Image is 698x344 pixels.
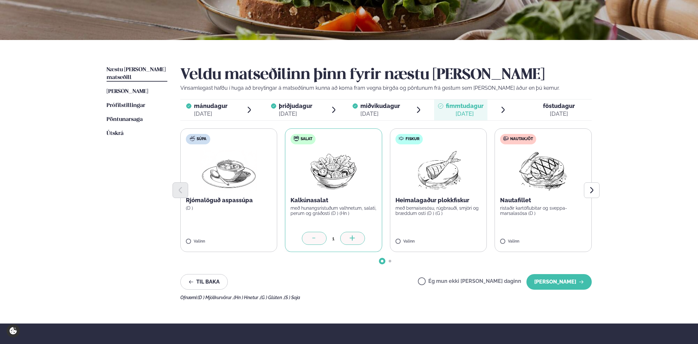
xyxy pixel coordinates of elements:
[180,274,228,290] button: Til baka
[409,150,467,191] img: Fish.png
[446,110,484,118] div: [DATE]
[197,137,206,142] span: Súpa
[360,102,400,109] span: miðvikudagur
[399,136,404,141] img: fish.svg
[107,130,123,138] a: Útskrá
[500,196,586,204] p: Nautafillet
[186,205,272,211] p: (D )
[107,66,167,82] a: Næstu [PERSON_NAME] matseðill
[186,196,272,204] p: Rjómalöguð aspassúpa
[503,136,509,141] img: beef.svg
[446,102,484,109] span: fimmtudagur
[279,102,312,109] span: þriðjudagur
[294,136,299,141] img: salad.svg
[107,116,143,124] a: Pöntunarsaga
[381,260,383,262] span: Go to slide 1
[389,260,391,262] span: Go to slide 2
[327,235,340,242] div: 1
[107,67,166,80] span: Næstu [PERSON_NAME] matseðill
[198,295,234,300] span: (D ) Mjólkurvörur ,
[514,150,572,191] img: Beef-Meat.png
[180,66,592,84] h2: Veldu matseðilinn þinn fyrir næstu [PERSON_NAME]
[107,89,148,94] span: [PERSON_NAME]
[107,102,145,110] a: Prófílstillingar
[305,150,362,191] img: Salad.png
[279,110,312,118] div: [DATE]
[395,196,482,204] p: Heimalagaður plokkfiskur
[190,136,195,141] img: soup.svg
[107,103,145,108] span: Prófílstillingar
[395,205,482,216] p: með bernaisesósu, rúgbrauði, smjöri og bræddum osti (D ) (G )
[260,295,284,300] span: (G ) Glúten ,
[360,110,400,118] div: [DATE]
[284,295,300,300] span: (S ) Soja
[500,205,586,216] p: ristaðir kartöflubitar og sveppa- marsalasósa (D )
[406,137,420,142] span: Fiskur
[180,295,592,300] div: Ofnæmi:
[194,110,227,118] div: [DATE]
[543,110,575,118] div: [DATE]
[584,182,600,198] button: Next slide
[291,205,377,216] p: með hunangsristuðum valhnetum, salati, perum og gráðosti (D ) (Hn )
[234,295,260,300] span: (Hn ) Hnetur ,
[180,84,592,92] p: Vinsamlegast hafðu í huga að breytingar á matseðlinum kunna að koma fram vegna birgða og pöntunum...
[173,182,188,198] button: Previous slide
[543,102,575,109] span: föstudagur
[107,131,123,136] span: Útskrá
[526,274,592,290] button: [PERSON_NAME]
[107,88,148,96] a: [PERSON_NAME]
[107,117,143,122] span: Pöntunarsaga
[194,102,227,109] span: mánudagur
[200,150,257,191] img: Soup.png
[291,196,377,204] p: Kalkúnasalat
[6,324,20,337] a: Cookie settings
[510,137,533,142] span: Nautakjöt
[301,137,312,142] span: Salat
